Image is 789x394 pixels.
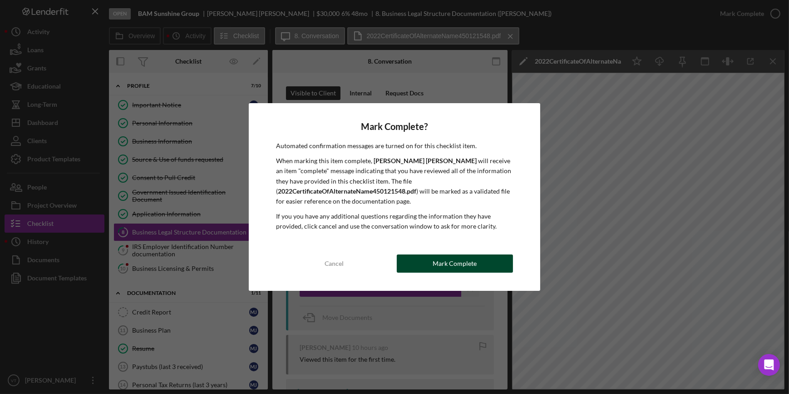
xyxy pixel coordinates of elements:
[278,187,416,195] b: 2022CertificateOfAlternateName450121548.pdf
[276,121,513,132] h4: Mark Complete?
[758,354,780,376] div: Open Intercom Messenger
[397,254,513,273] button: Mark Complete
[276,254,392,273] button: Cancel
[433,254,477,273] div: Mark Complete
[374,157,477,165] b: [PERSON_NAME] [PERSON_NAME]
[276,141,513,151] p: Automated confirmation messages are turned on for this checklist item.
[276,211,513,232] p: If you you have any additional questions regarding the information they have provided, click canc...
[276,156,513,207] p: When marking this item complete, will receive an item "complete" message indicating that you have...
[325,254,344,273] div: Cancel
